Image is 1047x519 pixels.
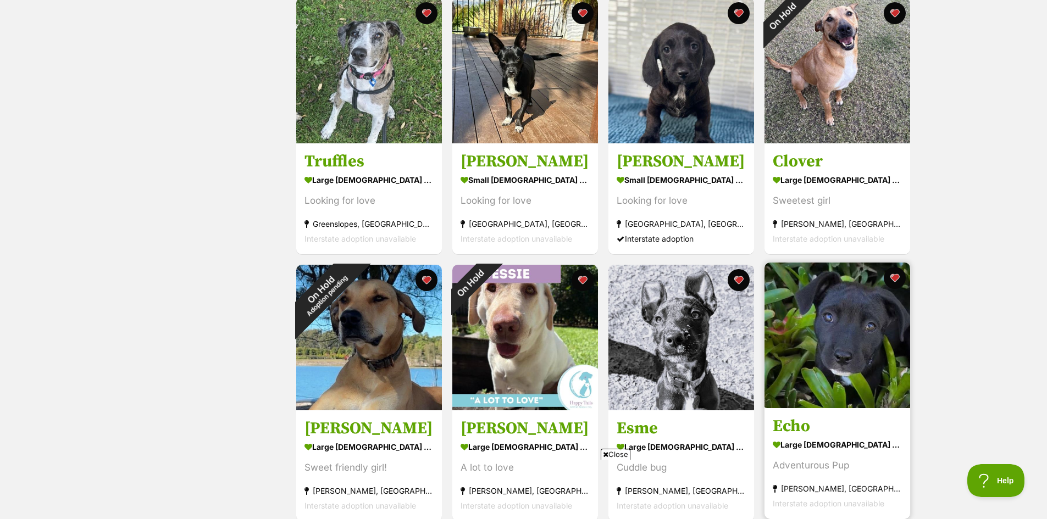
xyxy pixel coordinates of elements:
[765,143,910,254] a: Clover large [DEMOGRAPHIC_DATA] Dog Sweetest girl [PERSON_NAME], [GEOGRAPHIC_DATA] Interstate ado...
[967,464,1025,497] iframe: Help Scout Beacon - Open
[461,151,590,172] h3: [PERSON_NAME]
[773,193,902,208] div: Sweetest girl
[305,274,349,317] span: Adoption pending
[617,172,746,188] div: small [DEMOGRAPHIC_DATA] Dog
[416,2,437,24] button: favourite
[617,418,746,439] h3: Esme
[773,437,902,453] div: large [DEMOGRAPHIC_DATA] Dog
[884,267,906,289] button: favourite
[304,439,434,455] div: large [DEMOGRAPHIC_DATA] Dog
[884,2,906,24] button: favourite
[617,439,746,455] div: large [DEMOGRAPHIC_DATA] Dog
[304,151,434,172] h3: Truffles
[773,151,902,172] h3: Clover
[728,269,750,291] button: favourite
[617,193,746,208] div: Looking for love
[765,135,910,146] a: On Hold
[275,244,372,340] div: On Hold
[572,2,594,24] button: favourite
[452,143,598,254] a: [PERSON_NAME] small [DEMOGRAPHIC_DATA] Dog Looking for love [GEOGRAPHIC_DATA], [GEOGRAPHIC_DATA] ...
[617,216,746,231] div: [GEOGRAPHIC_DATA], [GEOGRAPHIC_DATA]
[461,418,590,439] h3: [PERSON_NAME]
[461,234,572,243] span: Interstate adoption unavailable
[773,458,902,473] div: Adventurous Pup
[765,408,910,519] a: Echo large [DEMOGRAPHIC_DATA] Dog Adventurous Pup [PERSON_NAME], [GEOGRAPHIC_DATA] Interstate ado...
[304,234,416,243] span: Interstate adoption unavailable
[773,416,902,437] h3: Echo
[304,172,434,188] div: large [DEMOGRAPHIC_DATA] Dog
[304,418,434,439] h3: [PERSON_NAME]
[601,449,630,460] span: Close
[608,265,754,410] img: Esme
[296,265,442,410] img: Josie
[728,2,750,24] button: favourite
[461,439,590,455] div: large [DEMOGRAPHIC_DATA] Dog
[617,151,746,172] h3: [PERSON_NAME]
[452,265,598,410] img: Jessie
[296,143,442,254] a: Truffles large [DEMOGRAPHIC_DATA] Dog Looking for love Greenslopes, [GEOGRAPHIC_DATA] Interstate ...
[452,401,598,412] a: On Hold
[257,464,790,514] iframe: Advertisement
[461,193,590,208] div: Looking for love
[572,269,594,291] button: favourite
[438,250,503,315] div: On Hold
[461,172,590,188] div: small [DEMOGRAPHIC_DATA] Dog
[617,231,746,246] div: Interstate adoption
[773,216,902,231] div: [PERSON_NAME], [GEOGRAPHIC_DATA]
[773,172,902,188] div: large [DEMOGRAPHIC_DATA] Dog
[416,269,437,291] button: favourite
[765,263,910,408] img: Echo
[773,234,884,243] span: Interstate adoption unavailable
[773,481,902,496] div: [PERSON_NAME], [GEOGRAPHIC_DATA]
[296,401,442,412] a: On HoldAdoption pending
[608,143,754,254] a: [PERSON_NAME] small [DEMOGRAPHIC_DATA] Dog Looking for love [GEOGRAPHIC_DATA], [GEOGRAPHIC_DATA] ...
[773,499,884,508] span: Interstate adoption unavailable
[461,216,590,231] div: [GEOGRAPHIC_DATA], [GEOGRAPHIC_DATA]
[304,193,434,208] div: Looking for love
[304,216,434,231] div: Greenslopes, [GEOGRAPHIC_DATA]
